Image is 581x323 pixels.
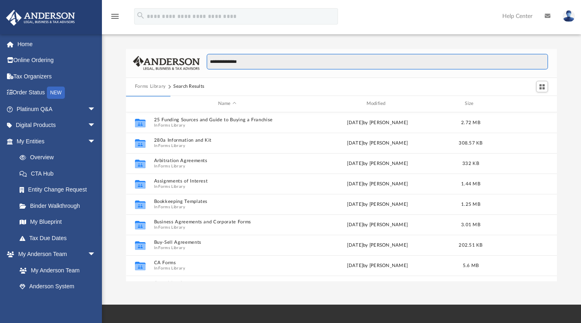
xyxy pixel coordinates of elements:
[6,68,108,85] a: Tax Organizers
[154,199,300,204] button: Bookkeeping Templates
[88,101,104,118] span: arrow_drop_down
[158,245,185,250] button: Forms Library
[304,100,451,107] div: Modified
[304,262,451,269] div: [DATE] by [PERSON_NAME]
[136,11,145,20] i: search
[154,143,300,148] span: In
[173,83,204,90] div: Search Results
[6,101,108,117] a: Platinum Q&Aarrow_drop_down
[6,52,108,69] a: Online Ordering
[158,184,185,189] button: Forms Library
[158,143,185,148] button: Forms Library
[110,16,120,21] a: menu
[11,165,108,182] a: CTA Hub
[11,149,108,166] a: Overview
[459,140,482,145] span: 308.57 KB
[154,158,300,163] button: Arbitration Agreements
[304,139,451,147] div: [DATE] by [PERSON_NAME]
[304,221,451,228] div: [DATE] by [PERSON_NAME]
[490,100,548,107] div: id
[304,241,451,249] div: [DATE] by [PERSON_NAME]
[536,81,548,92] button: Switch to Grid View
[158,163,185,169] button: Forms Library
[154,245,300,250] span: In
[454,100,487,107] div: Size
[11,278,104,295] a: Anderson System
[158,204,185,209] button: Forms Library
[6,117,108,134] a: Digital Productsarrow_drop_down
[6,133,108,149] a: My Entitiesarrow_drop_down
[304,180,451,187] div: [DATE] by [PERSON_NAME]
[461,181,480,186] span: 1.44 MB
[462,263,479,267] span: 5.6 MB
[154,184,300,189] span: In
[11,198,108,214] a: Binder Walkthrough
[153,100,300,107] div: Name
[154,225,300,230] span: In
[11,230,108,246] a: Tax Due Dates
[563,10,575,22] img: User Pic
[6,85,108,101] a: Order StatusNEW
[88,246,104,263] span: arrow_drop_down
[11,294,104,311] a: Client Referrals
[154,138,300,143] button: 280a Information and Kit
[154,178,300,184] button: Assignments of Interest
[11,182,108,198] a: Entity Change Request
[154,265,300,271] span: In
[154,117,300,123] button: 25 Funding Sources and Guide to Buying a Franchise
[47,87,65,99] div: NEW
[154,260,300,265] button: CA Forms
[304,160,451,167] div: [DATE] by [PERSON_NAME]
[158,123,185,128] button: Forms Library
[154,163,300,169] span: In
[11,262,100,278] a: My Anderson Team
[462,161,479,165] span: 332 KB
[154,219,300,225] button: Business Agreements and Corporate Forms
[304,119,451,126] div: [DATE] by [PERSON_NAME]
[461,120,480,125] span: 2.72 MB
[88,117,104,134] span: arrow_drop_down
[154,204,300,209] span: In
[11,214,104,230] a: My Blueprint
[126,112,557,282] div: grid
[110,11,120,21] i: menu
[88,133,104,150] span: arrow_drop_down
[459,243,482,247] span: 202.51 KB
[6,246,104,263] a: My Anderson Teamarrow_drop_down
[158,225,185,230] button: Forms Library
[158,265,185,271] button: Forms Library
[461,202,480,206] span: 1.25 MB
[154,123,300,128] span: In
[154,281,300,286] button: Consulting Agreements
[207,54,548,69] input: Search files and folders
[130,100,150,107] div: id
[461,222,480,227] span: 3.01 MB
[135,83,166,90] button: Forms Library
[304,200,451,208] div: [DATE] by [PERSON_NAME]
[4,10,77,26] img: Anderson Advisors Platinum Portal
[6,36,108,52] a: Home
[154,240,300,245] button: Buy-Sell Agreements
